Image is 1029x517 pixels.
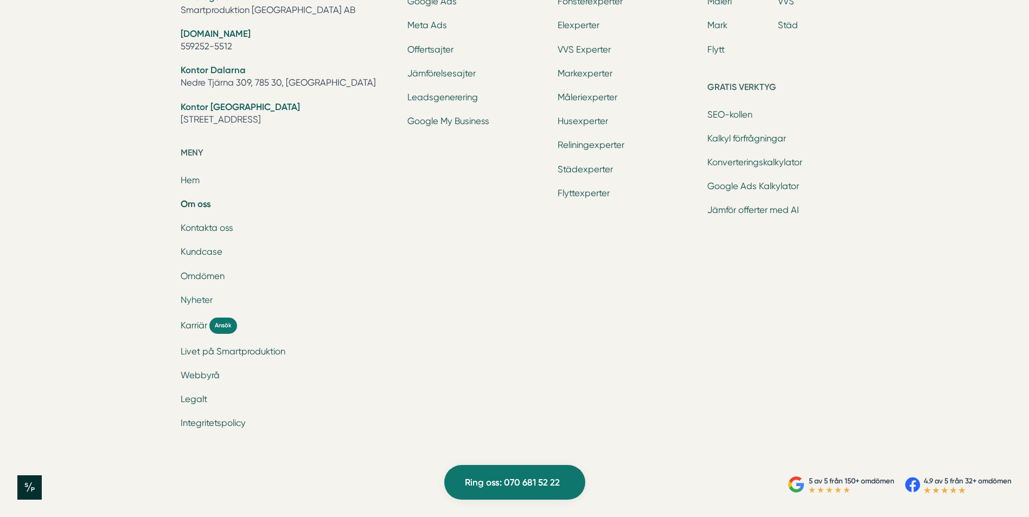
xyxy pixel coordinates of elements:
a: Nyheter [181,295,213,305]
a: Karriär Ansök [181,318,395,333]
p: 5 av 5 från 150+ omdömen [809,475,894,487]
a: Legalt [181,394,207,404]
a: Integritetspolicy [181,418,246,428]
span: Karriär [181,319,207,332]
a: Google Ads Kalkylator [707,181,799,191]
a: Jämförelsesajter [407,68,476,79]
a: Flytt [707,44,725,55]
a: Kalkyl förfrågningar [707,133,786,144]
li: Nedre Tjärna 309, 785 30, [GEOGRAPHIC_DATA] [181,64,395,92]
a: Leadsgenerering [407,92,478,102]
a: Omdömen [181,271,225,281]
a: VVS Experter [558,44,611,55]
strong: Kontor [GEOGRAPHIC_DATA] [181,101,300,112]
a: Ring oss: 070 681 52 22 [444,465,585,500]
a: Måleriexperter [558,92,617,102]
p: 4.9 av 5 från 32+ omdömen [924,475,1012,487]
li: 559252-5512 [181,28,395,55]
a: Webbyrå [181,370,220,380]
a: Reliningexperter [558,140,624,150]
a: Jämför offerter med AI [707,205,799,215]
h5: Meny [181,146,395,163]
a: Mark [707,20,727,30]
a: Städexperter [558,164,613,175]
a: Konverteringskalkylator [707,157,802,167]
a: Flyttexperter [558,188,610,198]
strong: Kontor Dalarna [181,64,246,75]
a: Elexperter [558,20,599,30]
span: Ring oss: 070 681 52 22 [465,475,560,490]
a: SEO-kollen [707,109,752,120]
strong: [DOMAIN_NAME] [181,28,251,39]
a: Husexperter [558,116,608,126]
a: Livet på Smartproduktion [181,346,285,357]
a: Google My Business [407,116,489,126]
a: Kundcase [181,247,222,257]
a: Meta Ads [407,20,447,30]
li: [STREET_ADDRESS] [181,101,395,128]
h5: Gratis verktyg [707,80,848,98]
a: Om oss [181,198,211,209]
a: Offertsajter [407,44,453,55]
a: Städ [778,20,798,30]
a: Markexperter [558,68,612,79]
a: Kontakta oss [181,223,233,233]
a: Hem [181,175,200,185]
span: Ansök [209,318,237,333]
